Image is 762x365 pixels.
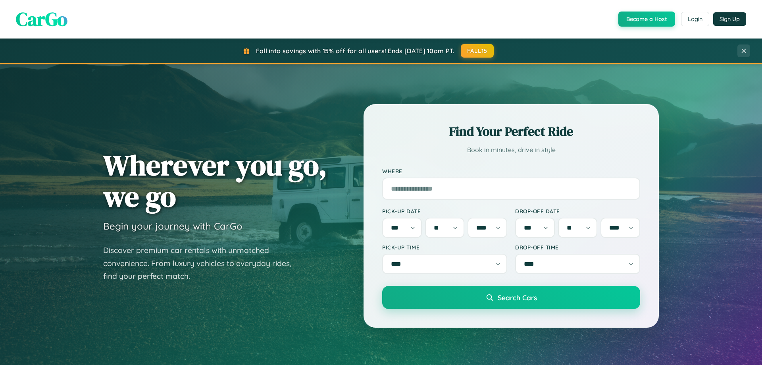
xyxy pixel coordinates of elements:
label: Where [382,168,640,174]
p: Book in minutes, drive in style [382,144,640,156]
button: Become a Host [618,12,675,27]
span: Fall into savings with 15% off for all users! Ends [DATE] 10am PT. [256,47,455,55]
span: Search Cars [498,293,537,302]
button: Sign Up [713,12,746,26]
button: Login [681,12,709,26]
span: CarGo [16,6,67,32]
h1: Wherever you go, we go [103,149,327,212]
label: Pick-up Time [382,244,507,251]
label: Pick-up Date [382,208,507,214]
p: Discover premium car rentals with unmatched convenience. From luxury vehicles to everyday rides, ... [103,244,302,283]
h3: Begin your journey with CarGo [103,220,242,232]
label: Drop-off Date [515,208,640,214]
button: Search Cars [382,286,640,309]
label: Drop-off Time [515,244,640,251]
button: FALL15 [461,44,494,58]
h2: Find Your Perfect Ride [382,123,640,140]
